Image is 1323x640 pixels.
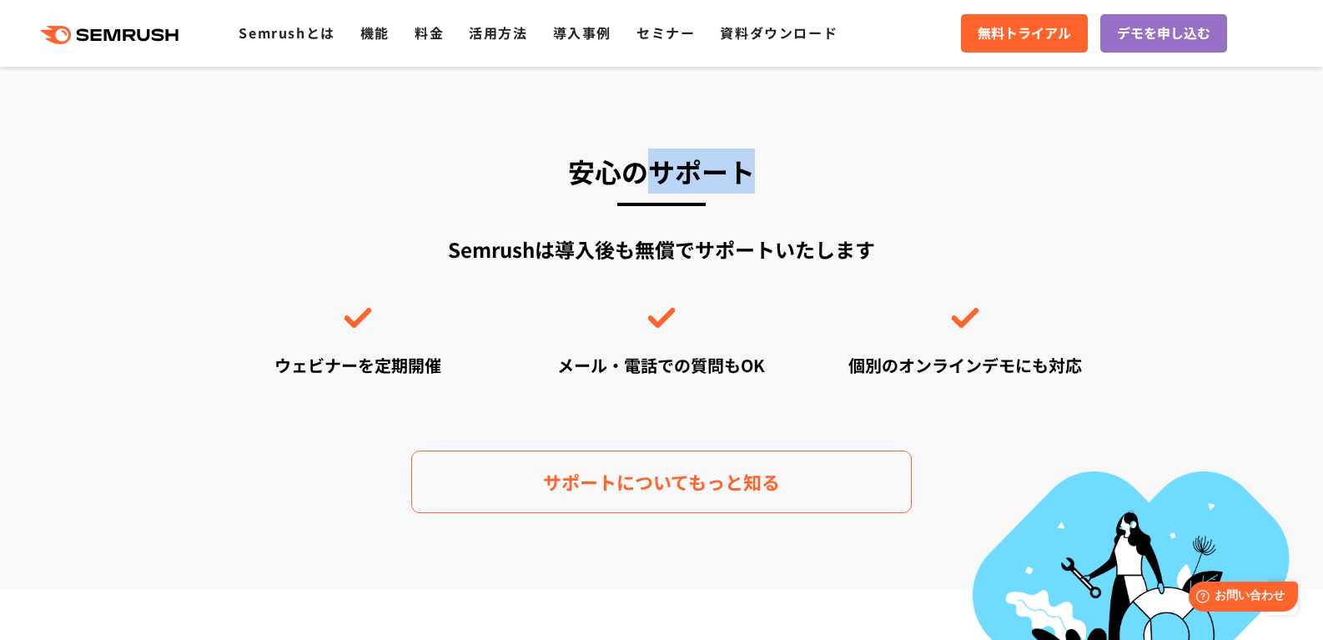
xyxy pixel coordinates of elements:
span: サポートについてもっと知る [543,467,780,496]
a: 導入事例 [553,23,611,43]
a: 機能 [360,23,390,43]
span: 無料トライアル [978,23,1071,44]
a: Semrushとは [239,23,335,43]
a: 無料トライアル [961,14,1088,53]
div: メール・電話での質問もOK [527,353,796,377]
div: ウェビナーを定期開催 [224,353,492,377]
span: デモを申し込む [1117,23,1210,44]
iframe: Help widget launcher [1175,575,1305,622]
a: サポートについてもっと知る [411,451,912,513]
div: Semrushは導入後も無償でサポートいたします [224,234,1099,377]
a: デモを申し込む [1100,14,1227,53]
div: 個別のオンラインデモにも対応 [831,353,1099,377]
a: 料金 [415,23,444,43]
a: セミナー [636,23,695,43]
a: 資料ダウンロード [720,23,838,43]
a: 活用方法 [469,23,527,43]
h3: 安心のサポート [224,149,1099,194]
